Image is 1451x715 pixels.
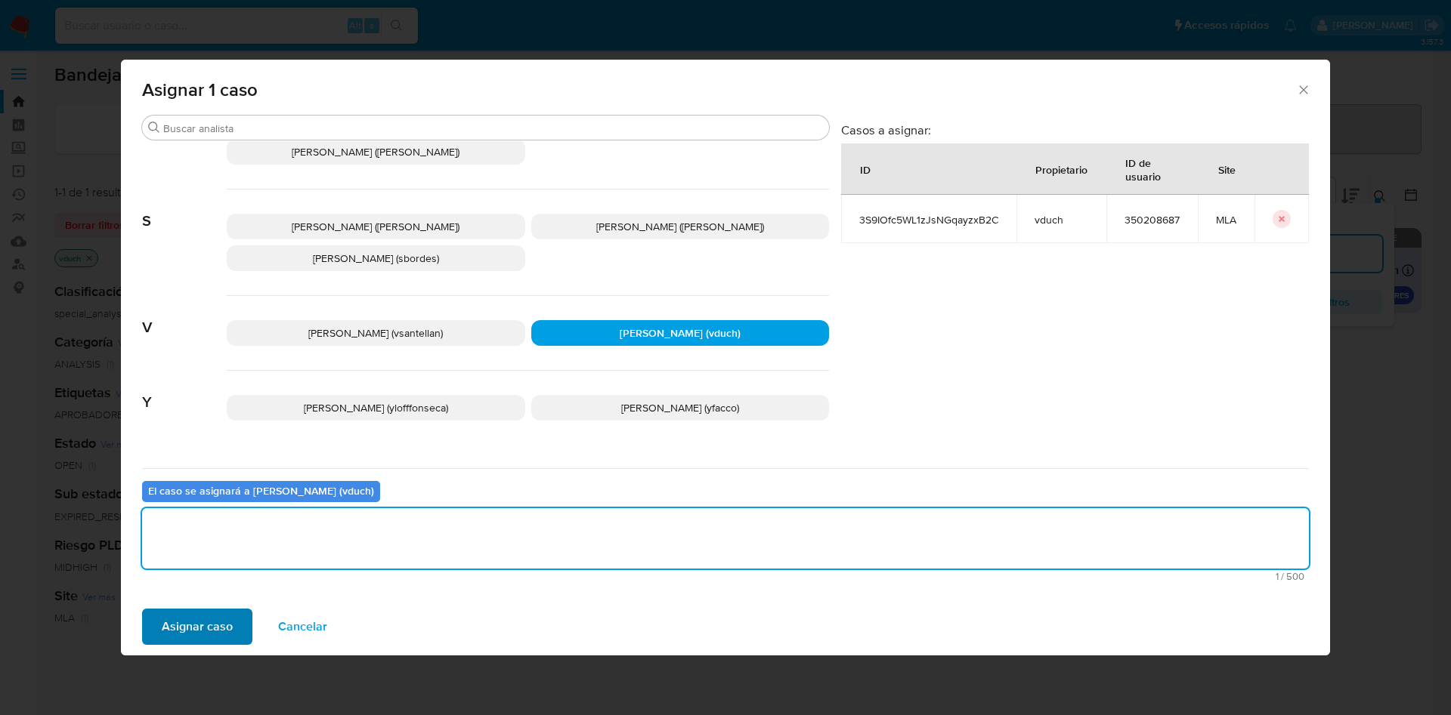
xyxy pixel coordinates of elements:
div: [PERSON_NAME] (ylofffonseca) [227,395,525,421]
div: Site [1200,151,1254,187]
div: assign-modal [121,60,1330,655]
span: [PERSON_NAME] (ylofffonseca) [304,400,448,415]
span: [PERSON_NAME] ([PERSON_NAME]) [596,219,764,234]
span: Y [142,371,227,411]
button: Cerrar ventana [1296,82,1310,96]
button: Cancelar [258,609,347,645]
span: [PERSON_NAME] (vsantellan) [308,325,443,341]
div: [PERSON_NAME] (vduch) [531,320,830,346]
div: [PERSON_NAME] (sbordes) [227,245,525,271]
span: S [142,190,227,230]
div: [PERSON_NAME] ([PERSON_NAME]) [531,214,830,239]
span: Asignar caso [162,610,233,643]
b: El caso se asignará a [PERSON_NAME] (vduch) [148,483,374,498]
div: [PERSON_NAME] (yfacco) [531,395,830,421]
button: icon-button [1273,210,1291,228]
span: [PERSON_NAME] ([PERSON_NAME]) [292,219,459,234]
span: Máximo 500 caracteres [147,572,1304,581]
span: [PERSON_NAME] ([PERSON_NAME]) [292,144,459,159]
div: ID [842,151,889,187]
div: [PERSON_NAME] ([PERSON_NAME]) [227,139,525,165]
span: MLA [1216,213,1236,227]
span: [PERSON_NAME] (sbordes) [313,251,439,266]
input: Buscar analista [163,122,823,135]
span: 350208687 [1125,213,1180,227]
span: V [142,296,227,337]
button: Asignar caso [142,609,252,645]
div: ID de usuario [1107,144,1197,194]
span: Asignar 1 caso [142,81,1296,99]
span: [PERSON_NAME] (yfacco) [621,400,739,415]
span: [PERSON_NAME] (vduch) [620,325,741,341]
div: [PERSON_NAME] (vsantellan) [227,320,525,346]
div: [PERSON_NAME] ([PERSON_NAME]) [227,214,525,239]
button: Buscar [148,122,160,134]
span: vduch [1035,213,1088,227]
div: Propietario [1017,151,1106,187]
span: 3S9IOfc5WL1zJsNGqayzxB2C [859,213,998,227]
span: Cancelar [278,610,327,643]
h3: Casos a asignar: [841,122,1309,137]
